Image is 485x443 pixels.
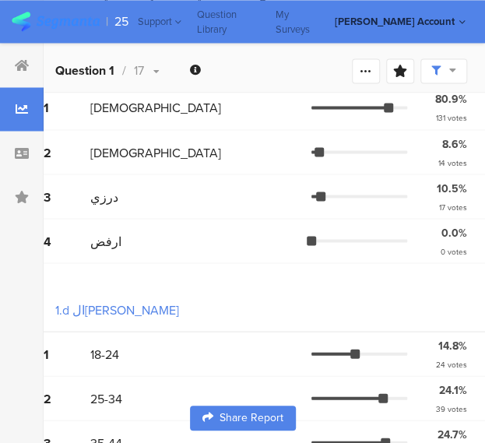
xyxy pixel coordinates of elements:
[12,12,100,31] img: segmanta logo
[435,91,467,107] div: 80.9%
[106,12,108,30] div: |
[438,337,467,353] div: 14.8%
[44,99,90,117] div: 1
[90,143,221,161] span: [DEMOGRAPHIC_DATA]
[437,180,467,196] div: 10.5%
[268,7,327,37] a: My Surveys
[220,413,283,424] span: Share Report
[90,345,119,363] span: 18-24
[44,345,90,363] div: 1
[90,389,122,407] span: 25-34
[436,112,467,124] div: 131 votes
[438,426,467,442] div: 24.7%
[436,403,467,414] div: 39 votes
[335,14,455,29] div: [PERSON_NAME] Account
[44,188,90,206] div: 3
[122,62,126,79] span: /
[55,301,179,318] div: 1.d ال[PERSON_NAME]
[441,245,467,257] div: 0 votes
[436,358,467,370] div: 24 votes
[44,232,90,250] div: 4
[44,143,90,161] div: 2
[442,135,467,152] div: 8.6%
[90,188,118,206] span: درزي
[55,62,114,79] b: Question 1
[114,14,258,29] div: מדד המאחדים ספטמבר 25
[439,381,467,398] div: 24.1%
[439,201,467,213] div: 17 votes
[189,7,268,37] a: Question Library
[138,9,181,33] div: Support
[438,156,467,168] div: 14 votes
[90,99,221,117] span: [DEMOGRAPHIC_DATA]
[90,232,121,250] span: ارفض
[441,224,467,241] div: 0.0%
[134,62,144,79] span: 17
[44,389,90,407] div: 2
